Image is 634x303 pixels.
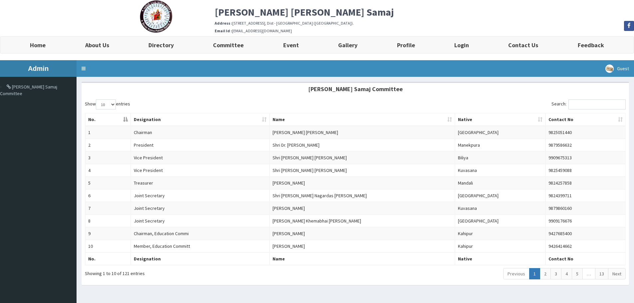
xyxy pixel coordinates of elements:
[131,126,270,139] td: Chairman
[215,28,232,33] b: Email Id :
[85,177,131,189] td: 5
[545,252,625,265] th: Contact No
[96,99,116,109] select: Showentries
[455,252,545,265] th: Native
[455,113,545,126] th: Native: activate to sort column ascending
[551,99,626,109] label: Search:
[545,151,625,164] td: 9909675313
[455,202,545,215] td: Kuvasana
[455,126,545,139] td: [GEOGRAPHIC_DATA]
[270,252,455,265] th: Name
[338,41,357,49] b: Gallery
[270,177,455,189] td: [PERSON_NAME]
[85,113,131,126] th: No.: activate to sort column descending
[131,151,270,164] td: Vice President
[270,189,455,202] td: Shri [PERSON_NAME] Nagardas [PERSON_NAME]
[377,37,434,53] a: Profile
[270,215,455,227] td: [PERSON_NAME] Khemabhai [PERSON_NAME]
[85,215,131,227] td: 8
[582,268,595,279] a: …
[85,267,305,277] div: Showing 1 to 10 of 121 entries
[131,215,270,227] td: Joint Secretary
[318,37,377,53] a: Gallery
[595,268,608,279] a: 13
[129,37,193,53] a: Directory
[572,268,583,279] a: 5
[308,85,403,93] b: [PERSON_NAME] Samaj Committee
[30,41,46,49] b: Home
[508,41,538,49] b: Contact Us
[270,240,455,252] td: [PERSON_NAME]
[10,37,65,53] a: Home
[131,189,270,202] td: Joint Secretary
[455,177,545,189] td: Mandali
[455,139,545,151] td: Manekpura
[131,139,270,151] td: President
[454,41,469,49] b: Login
[545,126,625,139] td: 9825051440
[455,189,545,202] td: [GEOGRAPHIC_DATA]
[85,41,109,49] b: About Us
[85,252,131,265] th: No.
[85,126,131,139] td: 1
[558,37,624,53] a: Feedback
[215,21,232,26] b: Address :
[131,227,270,240] td: Chairman, Education Commi
[215,29,634,33] h6: [EMAIL_ADDRESS][DOMAIN_NAME]
[65,37,128,53] a: About Us
[545,139,625,151] td: 9879586632
[270,126,455,139] td: [PERSON_NAME] [PERSON_NAME]
[545,227,625,240] td: 9427685400
[617,66,629,72] span: Guest
[193,37,263,53] a: Committee
[545,177,625,189] td: 9824257858
[270,113,455,126] th: Name: activate to sort column ascending
[85,189,131,202] td: 6
[489,37,558,53] a: Contact Us
[455,151,545,164] td: Biliya
[85,227,131,240] td: 9
[435,37,489,53] a: Login
[131,177,270,189] td: Treasurer
[545,189,625,202] td: 9824399711
[561,268,572,279] a: 4
[455,215,545,227] td: [GEOGRAPHIC_DATA]
[455,240,545,252] td: Kahipur
[270,139,455,151] td: Shri Dr. [PERSON_NAME]
[455,164,545,177] td: Kuvasana
[85,164,131,177] td: 4
[545,215,625,227] td: 9909176676
[283,41,299,49] b: Event
[131,252,270,265] th: Designation
[545,202,625,215] td: 9879860160
[545,113,625,126] th: Contact No: activate to sort column ascending
[85,240,131,252] td: 10
[85,202,131,215] td: 7
[131,164,270,177] td: Vice President
[270,151,455,164] td: Shri [PERSON_NAME] [PERSON_NAME]
[270,164,455,177] td: Shri [PERSON_NAME] [PERSON_NAME]
[545,164,625,177] td: 9825459088
[540,268,551,279] a: 2
[131,202,270,215] td: Joint Secretary
[85,151,131,164] td: 3
[503,268,529,279] a: Previous
[550,268,561,279] a: 3
[213,41,244,49] b: Committee
[455,227,545,240] td: Kahipur
[605,65,614,73] img: User Image
[397,41,415,49] b: Profile
[578,41,604,49] b: Feedback
[131,113,270,126] th: Designation: activate to sort column ascending
[264,37,318,53] a: Event
[28,65,49,72] b: Admin
[131,240,270,252] td: Member, Education Committ
[608,268,626,279] a: Next
[85,139,131,151] td: 2
[85,99,130,109] label: Show entries
[270,227,455,240] td: [PERSON_NAME]
[529,268,540,279] a: 1
[148,41,174,49] b: Directory
[568,99,626,109] input: Search:
[215,6,394,18] b: [PERSON_NAME] [PERSON_NAME] Samaj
